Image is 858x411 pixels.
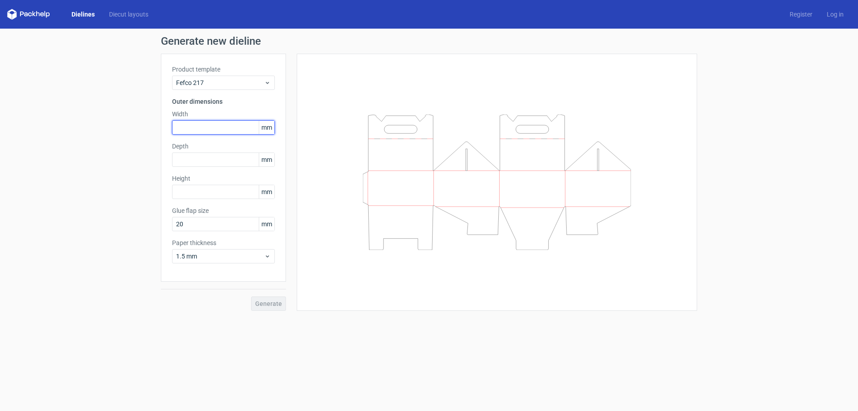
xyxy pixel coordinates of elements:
h1: Generate new dieline [161,36,697,47]
label: Glue flap size [172,206,275,215]
span: mm [259,217,274,231]
span: mm [259,153,274,166]
h3: Outer dimensions [172,97,275,106]
a: Register [782,10,820,19]
span: 1.5 mm [176,252,264,261]
label: Depth [172,142,275,151]
a: Dielines [64,10,102,19]
label: Width [172,110,275,119]
label: Height [172,174,275,183]
label: Paper thickness [172,238,275,247]
a: Log in [820,10,851,19]
span: mm [259,121,274,134]
span: Fefco 217 [176,78,264,87]
a: Diecut layouts [102,10,156,19]
span: mm [259,185,274,199]
label: Product template [172,65,275,74]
